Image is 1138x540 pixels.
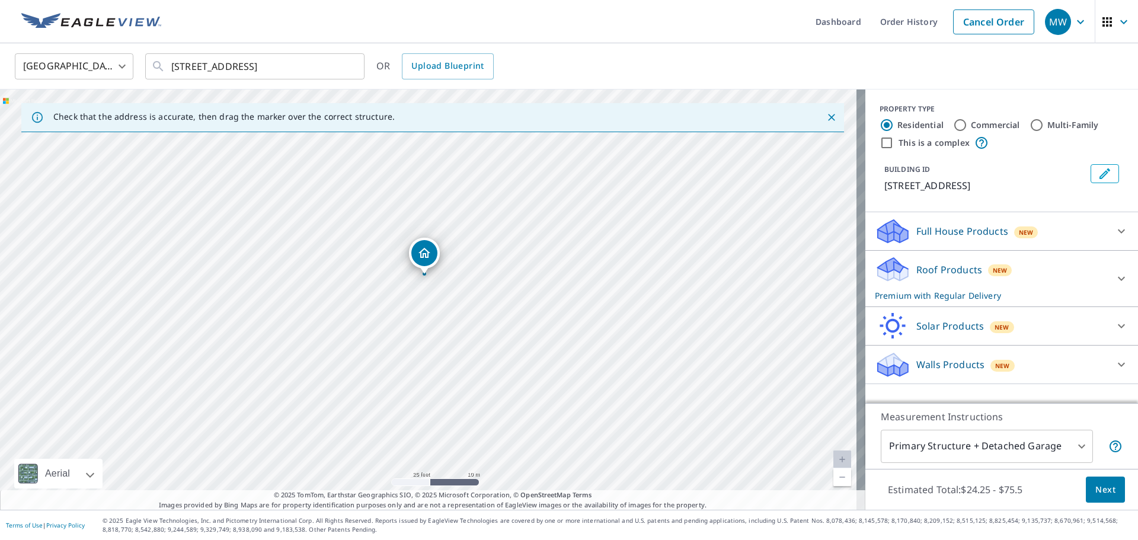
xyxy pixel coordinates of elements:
a: Terms [573,490,592,499]
p: | [6,522,85,529]
div: Walls ProductsNew [875,350,1129,379]
p: BUILDING ID [884,164,930,174]
label: Residential [897,119,944,131]
button: Edit building 1 [1091,164,1119,183]
a: Current Level 20, Zoom In Disabled [833,450,851,468]
span: New [1019,228,1034,237]
a: Privacy Policy [46,521,85,529]
p: Walls Products [916,357,984,372]
p: Measurement Instructions [881,410,1123,424]
a: Current Level 20, Zoom Out [833,468,851,486]
div: Dropped pin, building 1, Residential property, 31710 S 4190 Rd , OK 74036 [409,238,440,274]
a: OpenStreetMap [520,490,570,499]
span: Upload Blueprint [411,59,484,74]
p: Solar Products [916,319,984,333]
span: Your report will include the primary structure and a detached garage if one exists. [1108,439,1123,453]
div: MW [1045,9,1071,35]
div: Solar ProductsNew [875,312,1129,340]
p: Roof Products [916,263,982,277]
label: Commercial [971,119,1020,131]
div: Primary Structure + Detached Garage [881,430,1093,463]
div: OR [376,53,494,79]
span: New [995,322,1009,332]
label: This is a complex [899,137,970,149]
p: Premium with Regular Delivery [875,289,1107,302]
img: EV Logo [21,13,161,31]
span: New [993,266,1008,275]
input: Search by address or latitude-longitude [171,50,340,83]
p: [STREET_ADDRESS] [884,178,1086,193]
div: [GEOGRAPHIC_DATA] [15,50,133,83]
p: © 2025 Eagle View Technologies, Inc. and Pictometry International Corp. All Rights Reserved. Repo... [103,516,1132,534]
span: New [995,361,1010,370]
div: Full House ProductsNew [875,217,1129,245]
a: Upload Blueprint [402,53,493,79]
a: Terms of Use [6,521,43,529]
button: Close [824,110,839,125]
span: © 2025 TomTom, Earthstar Geographics SIO, © 2025 Microsoft Corporation, © [274,490,592,500]
a: Cancel Order [953,9,1034,34]
div: Roof ProductsNewPremium with Regular Delivery [875,255,1129,302]
div: Aerial [14,459,103,488]
p: Full House Products [916,224,1008,238]
p: Estimated Total: $24.25 - $75.5 [878,477,1032,503]
div: PROPERTY TYPE [880,104,1124,114]
label: Multi-Family [1047,119,1099,131]
div: Aerial [41,459,73,488]
span: Next [1095,483,1115,497]
button: Next [1086,477,1125,503]
p: Check that the address is accurate, then drag the marker over the correct structure. [53,111,395,122]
